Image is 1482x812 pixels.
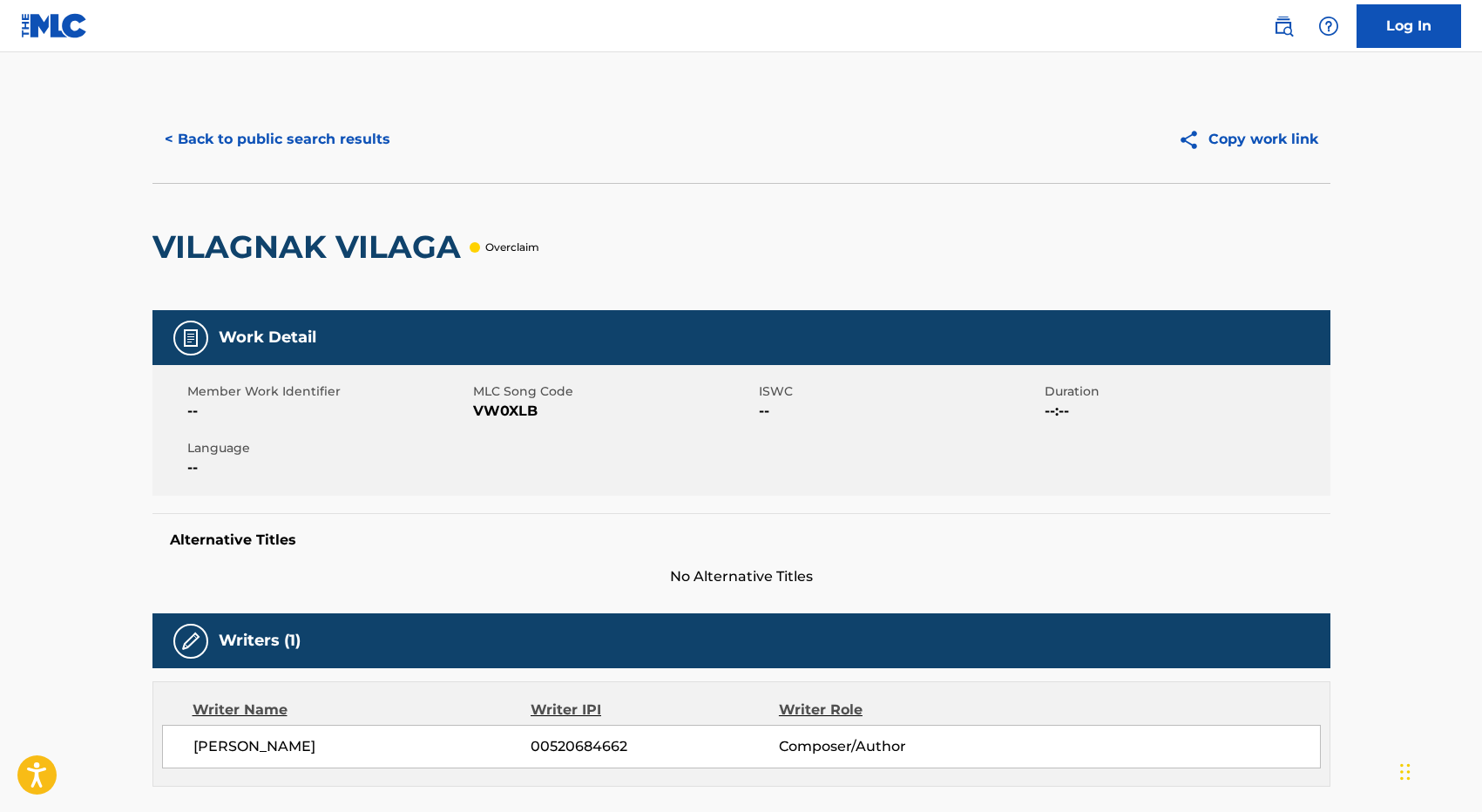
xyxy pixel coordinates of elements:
span: Composer/Author [779,736,1005,757]
span: -- [759,401,1040,422]
span: No Alternative Titles [152,566,1330,587]
button: < Back to public search results [152,118,403,161]
h5: Work Detail [219,328,316,348]
h5: Alternative Titles [170,531,1313,549]
img: search [1273,16,1294,37]
h2: VILAGNAK VILAGA [152,227,470,267]
span: 00520684662 [531,736,778,757]
span: Language [187,439,469,457]
span: ISWC [759,382,1040,401]
span: -- [187,457,469,478]
p: Overclaim [485,240,539,255]
img: MLC Logo [21,13,88,38]
span: [PERSON_NAME] [193,736,531,757]
h5: Writers (1) [219,631,301,651]
a: Log In [1357,4,1461,48]
div: Writer Name [193,700,531,721]
div: Writer IPI [531,700,779,721]
div: Help [1311,9,1346,44]
span: Member Work Identifier [187,382,469,401]
iframe: Chat Widget [1395,728,1482,812]
img: help [1318,16,1339,37]
span: MLC Song Code [473,382,755,401]
span: VW0XLB [473,401,755,422]
div: Writer Role [779,700,1005,721]
span: Duration [1045,382,1326,401]
a: Public Search [1266,9,1301,44]
span: -- [187,401,469,422]
span: --:-- [1045,401,1326,422]
img: Copy work link [1178,129,1208,151]
div: Drag [1400,746,1411,798]
img: Writers [180,631,201,652]
button: Copy work link [1166,118,1330,161]
img: Work Detail [180,328,201,348]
